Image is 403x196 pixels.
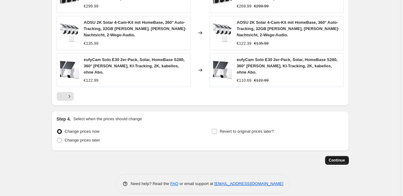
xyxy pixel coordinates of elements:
span: Revert to original prices later? [220,129,274,134]
nav: Pagination [57,92,74,101]
div: €135.99 [84,40,99,47]
button: Continue [325,156,349,165]
img: 61qPKBHs15L._AC_SL1500_80x.jpg [213,23,232,42]
span: Need help? Read the [131,181,171,186]
span: eufyCam Solo E30 2er-Pack, Solar, HomeBase S280, 360° [PERSON_NAME], KI-Tracking, 2K, kabellos, o... [237,57,338,75]
a: [EMAIL_ADDRESS][DOMAIN_NAME] [214,181,283,186]
a: FAQ [170,181,178,186]
span: Change prices now [65,129,99,134]
span: AOSU 2K Solar 4-Cam-Kit mit HomeBase, 360° Auto-Tracking, 32GB [PERSON_NAME], [PERSON_NAME]-Nacht... [84,20,186,37]
p: Select when the prices should change [73,116,142,122]
div: €122.99 [84,77,99,84]
button: Next [65,92,74,101]
div: €110.69 [237,77,252,84]
img: 61XhPewsB_L._AC_SL1500_80x.jpg [60,61,79,80]
div: €269.99 [237,3,252,9]
strike: €135.99 [254,40,269,47]
span: AOSU 2K Solar 4-Cam-Kit mit HomeBase, 360° Auto-Tracking, 32GB [PERSON_NAME], [PERSON_NAME]-Nacht... [237,20,339,37]
strike: €299.99 [254,3,269,9]
span: Change prices later [65,138,100,142]
img: 61XhPewsB_L._AC_SL1500_80x.jpg [213,61,232,80]
div: €122.39 [237,40,252,47]
div: €299.99 [84,3,99,9]
span: or email support at [178,181,214,186]
span: Continue [329,158,345,163]
strike: €122.99 [254,77,269,84]
span: eufyCam Solo E30 2er-Pack, Solar, HomeBase S280, 360° [PERSON_NAME], KI-Tracking, 2K, kabellos, o... [84,57,185,75]
h2: Step 4. [57,116,71,122]
img: 61qPKBHs15L._AC_SL1500_80x.jpg [60,23,79,42]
